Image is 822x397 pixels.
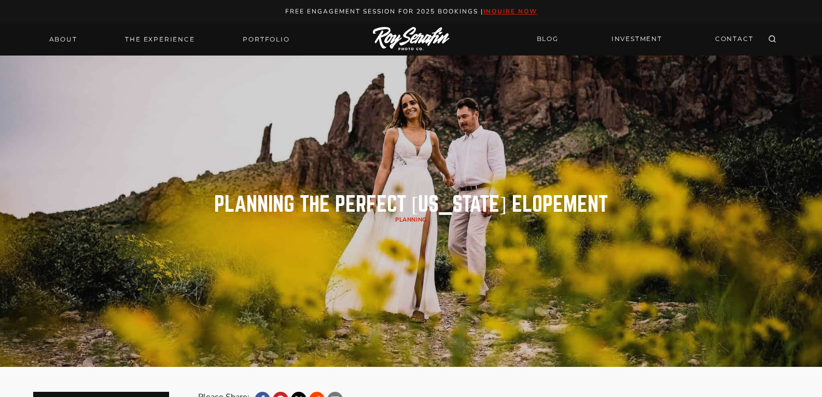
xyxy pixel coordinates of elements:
nav: Secondary Navigation [531,30,760,48]
a: About [43,32,83,47]
button: View Search Form [765,32,779,47]
p: Free engagement session for 2025 Bookings | [11,6,811,17]
nav: Primary Navigation [43,32,296,47]
a: BLOG [531,30,565,48]
a: INVESTMENT [605,30,668,48]
a: THE EXPERIENCE [119,32,201,47]
img: Logo of Roy Serafin Photo Co., featuring stylized text in white on a light background, representi... [373,27,450,51]
h1: Planning the perfect [US_STATE] Elopement [214,194,608,215]
a: CONTACT [709,30,760,48]
a: planning [395,216,426,224]
a: inquire now [483,7,537,16]
a: Portfolio [236,32,296,47]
